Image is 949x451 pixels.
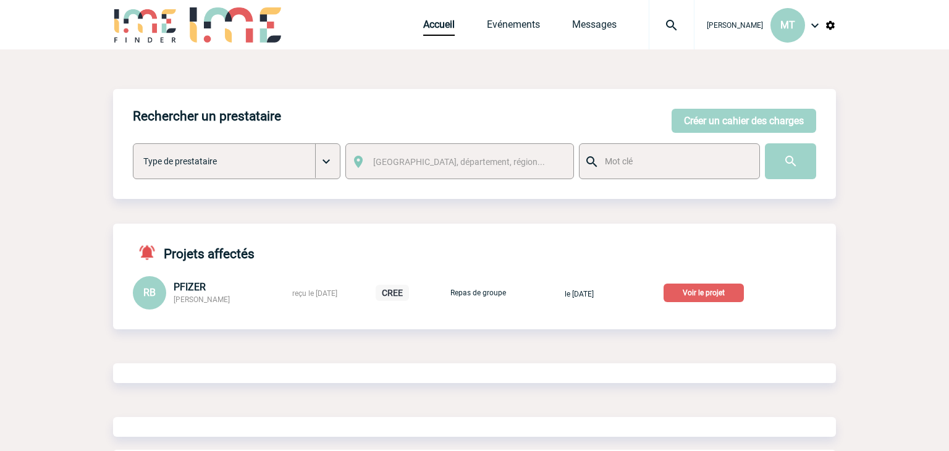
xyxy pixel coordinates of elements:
a: Voir le projet [664,286,749,298]
p: Voir le projet [664,284,744,302]
span: [PERSON_NAME] [174,295,230,304]
a: Messages [572,19,617,36]
img: IME-Finder [113,7,177,43]
span: RB [143,287,156,298]
img: notifications-active-24-px-r.png [138,243,164,261]
span: [PERSON_NAME] [707,21,763,30]
input: Submit [765,143,816,179]
span: [GEOGRAPHIC_DATA], département, région... [373,157,545,167]
a: Accueil [423,19,455,36]
span: le [DATE] [565,290,594,298]
span: MT [780,19,795,31]
a: Evénements [487,19,540,36]
span: PFIZER [174,281,206,293]
input: Mot clé [602,153,748,169]
p: CREE [376,285,409,301]
p: Repas de groupe [447,289,509,297]
span: reçu le [DATE] [292,289,337,298]
h4: Rechercher un prestataire [133,109,281,124]
h4: Projets affectés [133,243,255,261]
